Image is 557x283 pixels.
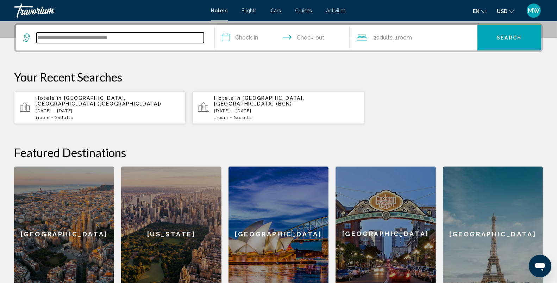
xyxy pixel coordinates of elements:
[350,25,477,50] button: Travelers: 2 adults, 0 children
[36,95,62,101] span: Hotels in
[16,25,541,50] div: Search widget
[236,115,252,120] span: Adults
[14,4,204,18] a: Travorium
[233,115,252,120] span: 2
[497,35,521,41] span: Search
[36,115,50,120] span: 1
[55,115,73,120] span: 2
[477,25,542,50] button: Search
[211,8,228,13] a: Hotels
[398,34,412,41] span: Room
[374,33,393,43] span: 2
[497,8,507,14] span: USD
[38,115,50,120] span: Room
[14,145,543,159] h2: Featured Destinations
[214,108,358,113] p: [DATE] - [DATE]
[214,95,304,107] span: [GEOGRAPHIC_DATA], [GEOGRAPHIC_DATA] (BCN)
[271,8,281,13] a: Cars
[393,33,412,43] span: , 1
[326,8,346,13] a: Activities
[214,115,228,120] span: 1
[214,95,240,101] span: Hotels in
[295,8,312,13] a: Cruises
[529,255,551,277] iframe: Button to launch messaging window
[473,8,480,14] span: en
[525,3,543,18] button: User Menu
[473,6,486,16] button: Change language
[36,95,162,107] span: [GEOGRAPHIC_DATA], [GEOGRAPHIC_DATA] ([GEOGRAPHIC_DATA])
[215,25,350,50] button: Check in and out dates
[193,91,364,124] button: Hotels in [GEOGRAPHIC_DATA], [GEOGRAPHIC_DATA] (BCN)[DATE] - [DATE]1Room2Adults
[217,115,229,120] span: Room
[36,108,180,113] p: [DATE] - [DATE]
[242,8,257,13] a: Flights
[377,34,393,41] span: Adults
[14,70,543,84] p: Your Recent Searches
[14,91,186,124] button: Hotels in [GEOGRAPHIC_DATA], [GEOGRAPHIC_DATA] ([GEOGRAPHIC_DATA])[DATE] - [DATE]1Room2Adults
[497,6,514,16] button: Change currency
[58,115,73,120] span: Adults
[528,7,540,14] span: MW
